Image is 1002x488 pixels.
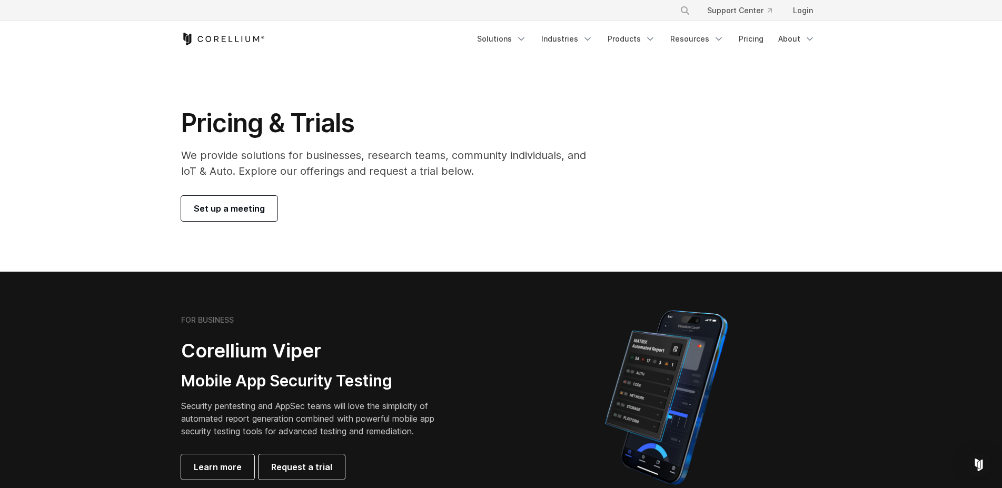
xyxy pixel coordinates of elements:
h3: Mobile App Security Testing [181,371,451,391]
button: Search [676,1,695,20]
a: Solutions [471,29,533,48]
a: Set up a meeting [181,196,277,221]
span: Learn more [194,461,242,473]
h2: Corellium Viper [181,339,451,363]
h1: Pricing & Trials [181,107,601,139]
a: Corellium Home [181,33,265,45]
a: About [772,29,821,48]
a: Learn more [181,454,254,480]
a: Login [785,1,821,20]
a: Pricing [732,29,770,48]
span: Set up a meeting [194,202,265,215]
a: Products [601,29,662,48]
p: Security pentesting and AppSec teams will love the simplicity of automated report generation comb... [181,400,451,437]
p: We provide solutions for businesses, research teams, community individuals, and IoT & Auto. Explo... [181,147,601,179]
div: Open Intercom Messenger [966,452,991,477]
div: Navigation Menu [471,29,821,48]
h6: FOR BUSINESS [181,315,234,325]
a: Support Center [699,1,780,20]
div: Navigation Menu [667,1,821,20]
a: Industries [535,29,599,48]
span: Request a trial [271,461,332,473]
a: Resources [664,29,730,48]
a: Request a trial [259,454,345,480]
